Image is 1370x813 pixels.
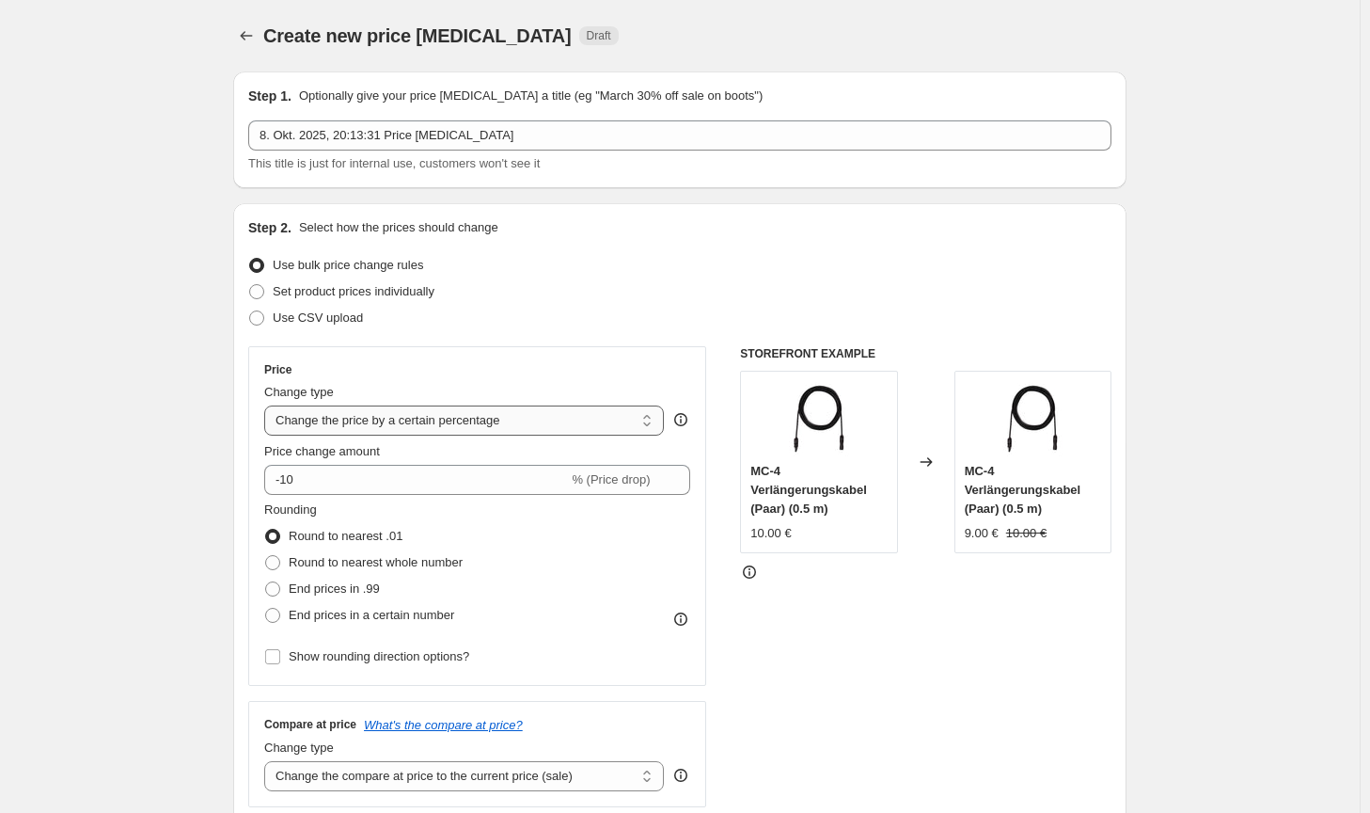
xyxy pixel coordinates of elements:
h6: STOREFRONT EXAMPLE [740,346,1111,361]
div: 9.00 € [965,524,999,543]
button: What's the compare at price? [364,718,523,732]
span: Change type [264,741,334,755]
div: 10.00 € [750,524,791,543]
h2: Step 2. [248,218,291,237]
span: End prices in .99 [289,582,380,596]
div: help [671,410,690,429]
span: Price change amount [264,444,380,458]
div: help [671,766,690,785]
span: Round to nearest whole number [289,555,463,569]
span: % (Price drop) [572,472,650,486]
span: Create new price [MEDICAL_DATA] [263,25,572,46]
span: Rounding [264,502,317,517]
img: kabel.3_1_80x.webp [995,381,1070,456]
h2: Step 1. [248,87,291,105]
span: Use bulk price change rules [273,258,423,272]
span: Round to nearest .01 [289,529,402,543]
span: Use CSV upload [273,311,363,325]
input: 30% off holiday sale [248,120,1111,151]
input: -15 [264,465,568,495]
span: MC-4 Verlängerungskabel (Paar) (0.5 m) [750,464,867,516]
span: This title is just for internal use, customers won't see it [248,156,540,170]
span: Draft [587,28,611,43]
span: Change type [264,385,334,399]
button: Price change jobs [233,23,260,49]
p: Select how the prices should change [299,218,498,237]
img: kabel.3_1_80x.webp [781,381,857,456]
h3: Price [264,362,291,377]
h3: Compare at price [264,717,356,732]
strike: 10.00 € [1006,524,1047,543]
p: Optionally give your price [MEDICAL_DATA] a title (eg "March 30% off sale on boots") [299,87,763,105]
span: End prices in a certain number [289,608,454,622]
span: MC-4 Verlängerungskabel (Paar) (0.5 m) [965,464,1081,516]
span: Show rounding direction options? [289,649,469,663]
span: Set product prices individually [273,284,434,298]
